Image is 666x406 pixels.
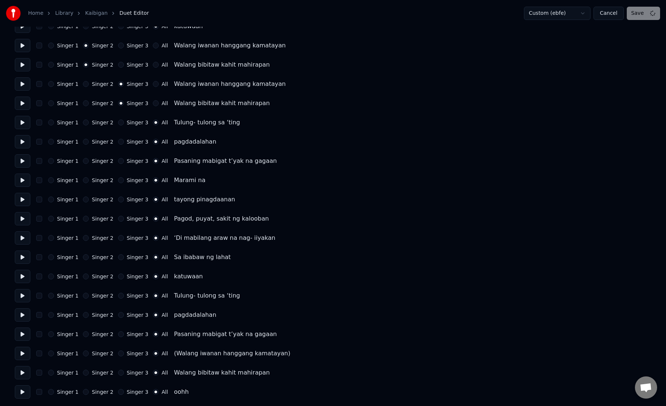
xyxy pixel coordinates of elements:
label: Singer 2 [92,120,113,125]
label: Singer 2 [92,235,113,241]
label: Singer 3 [127,235,148,241]
label: Singer 3 [127,120,148,125]
label: Singer 2 [92,351,113,356]
label: All [162,120,168,125]
label: Singer 3 [127,274,148,279]
label: Singer 1 [57,24,78,29]
label: All [162,389,168,395]
label: All [162,370,168,375]
div: Walang bibitaw kahit mahirapan [174,60,270,69]
label: Singer 1 [57,293,78,298]
label: Singer 1 [57,216,78,221]
label: Singer 3 [127,62,148,67]
label: Singer 2 [92,158,113,164]
span: Duet Editor [120,10,149,17]
label: Singer 2 [92,255,113,260]
div: pagdadalahan [174,137,216,146]
label: All [162,216,168,221]
label: Singer 3 [127,101,148,106]
img: youka [6,6,21,21]
label: Singer 1 [57,332,78,337]
label: Singer 3 [127,332,148,337]
label: Singer 1 [57,235,78,241]
label: All [162,255,168,260]
label: All [162,235,168,241]
label: All [162,312,168,318]
label: All [162,274,168,279]
label: Singer 2 [92,389,113,395]
label: Singer 3 [127,81,148,87]
nav: breadcrumb [28,10,149,17]
label: Singer 1 [57,197,78,202]
label: Singer 1 [57,178,78,183]
label: All [162,197,168,202]
label: Singer 1 [57,81,78,87]
label: Singer 2 [92,178,113,183]
label: Singer 3 [127,158,148,164]
a: Open chat [635,376,657,399]
div: Pasaning mabigat t’yak na gagaan [174,330,277,339]
label: Singer 2 [92,81,113,87]
div: Marami na [174,176,205,185]
div: Sa ibabaw ng lahat [174,253,231,262]
label: Singer 3 [127,178,148,183]
label: Singer 2 [92,332,113,337]
div: Walang bibitaw kahit mahirapan [174,368,270,377]
label: Singer 2 [92,101,113,106]
label: Singer 3 [127,255,148,260]
label: All [162,332,168,337]
label: Singer 3 [127,24,148,29]
label: Singer 2 [92,274,113,279]
label: Singer 2 [92,312,113,318]
label: Singer 2 [92,43,113,48]
label: Singer 3 [127,370,148,375]
label: Singer 2 [92,139,113,144]
label: Singer 2 [92,293,113,298]
label: Singer 2 [92,370,113,375]
label: All [162,158,168,164]
label: All [162,43,168,48]
button: Cancel [593,7,623,20]
div: ‘Di mabilang araw na nag- iiyakan [174,234,275,242]
a: Home [28,10,43,17]
label: Singer 3 [127,197,148,202]
a: Library [55,10,73,17]
label: Singer 2 [92,62,113,67]
label: Singer 2 [92,216,113,221]
label: Singer 1 [57,101,78,106]
label: Singer 2 [92,197,113,202]
label: Singer 2 [92,24,113,29]
label: Singer 1 [57,43,78,48]
div: Pagod, puyat, sakit ng kalooban [174,214,269,223]
label: Singer 3 [127,351,148,356]
div: katuwaan [174,272,203,281]
div: Walang iwanan hanggang kamatayan [174,41,286,50]
label: Singer 1 [57,274,78,279]
label: Singer 3 [127,293,148,298]
div: Walang bibitaw kahit mahirapan [174,99,270,108]
label: All [162,101,168,106]
label: Singer 3 [127,43,148,48]
label: Singer 1 [57,158,78,164]
div: Tulung- tulong sa ‘ting [174,291,240,300]
label: Singer 1 [57,62,78,67]
label: All [162,351,168,356]
label: Singer 1 [57,255,78,260]
label: All [162,293,168,298]
label: Singer 1 [57,351,78,356]
label: All [162,139,168,144]
label: All [162,24,168,29]
label: Singer 1 [57,389,78,395]
a: Kaibigan [85,10,108,17]
div: Tulung- tulong sa ‘ting [174,118,240,127]
label: All [162,178,168,183]
label: All [162,62,168,67]
div: Walang iwanan hanggang kamatayan [174,80,286,88]
label: Singer 3 [127,216,148,221]
div: (Walang iwanan hanggang kamatayan) [174,349,290,358]
label: All [162,81,168,87]
div: tayong pinagdaanan [174,195,235,204]
label: Singer 3 [127,139,148,144]
label: Singer 3 [127,312,148,318]
div: oohh [174,387,189,396]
